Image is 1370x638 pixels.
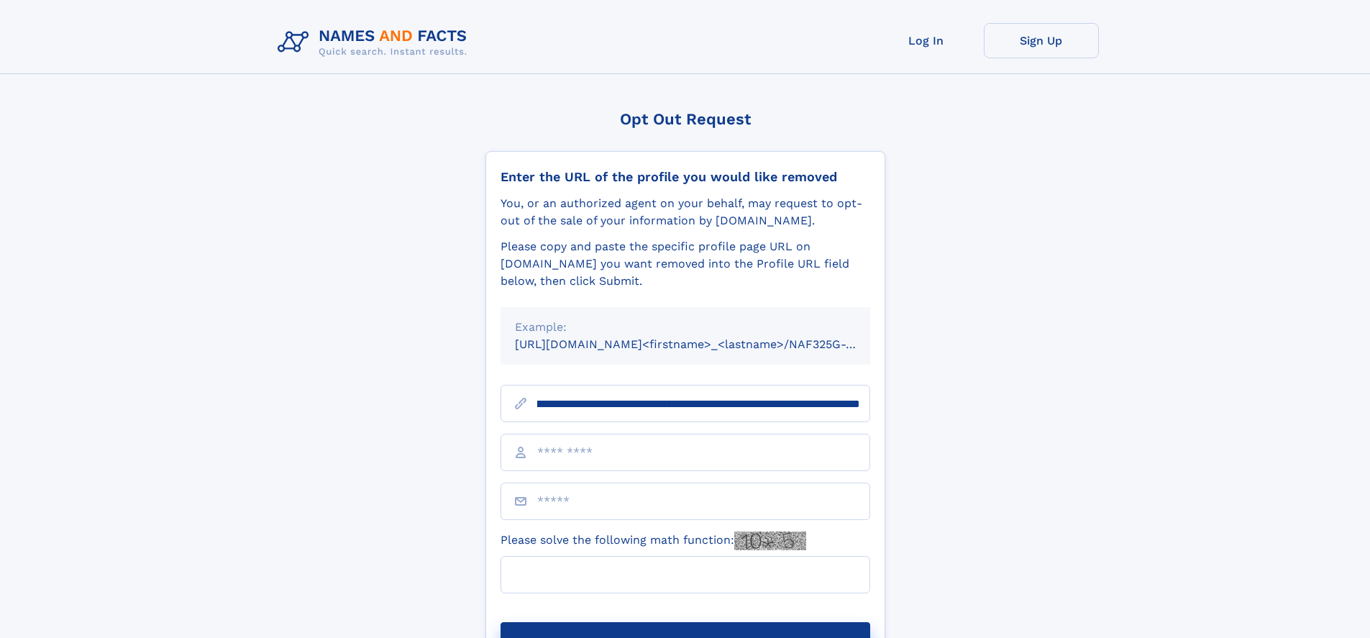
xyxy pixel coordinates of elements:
[501,169,870,185] div: Enter the URL of the profile you would like removed
[272,23,479,62] img: Logo Names and Facts
[869,23,984,58] a: Log In
[485,110,885,128] div: Opt Out Request
[984,23,1099,58] a: Sign Up
[515,319,856,336] div: Example:
[515,337,898,351] small: [URL][DOMAIN_NAME]<firstname>_<lastname>/NAF325G-xxxxxxxx
[501,532,806,550] label: Please solve the following math function:
[501,238,870,290] div: Please copy and paste the specific profile page URL on [DOMAIN_NAME] you want removed into the Pr...
[501,195,870,229] div: You, or an authorized agent on your behalf, may request to opt-out of the sale of your informatio...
